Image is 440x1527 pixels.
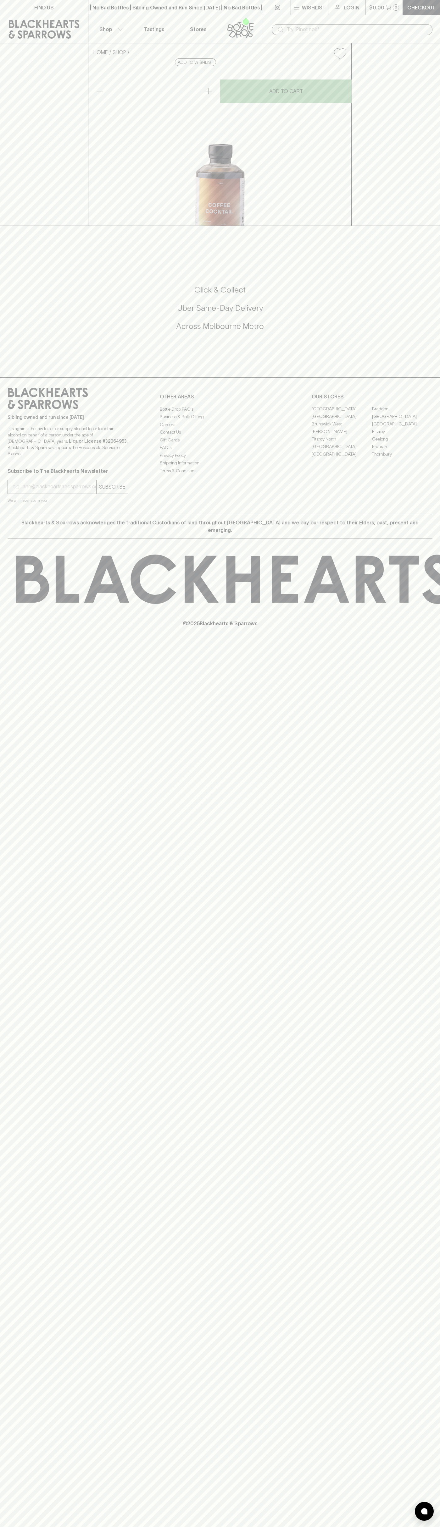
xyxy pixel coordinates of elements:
[176,15,220,43] a: Stores
[372,435,432,443] a: Geelong
[312,428,372,435] a: [PERSON_NAME]
[407,4,436,11] p: Checkout
[69,439,127,444] strong: Liquor License #32064953
[190,25,206,33] p: Stores
[99,25,112,33] p: Shop
[144,25,164,33] p: Tastings
[160,413,281,421] a: Business & Bulk Gifting
[160,467,281,474] a: Terms & Conditions
[269,87,303,95] p: ADD TO CART
[160,444,281,452] a: FAQ's
[8,467,128,475] p: Subscribe to The Blackhearts Newsletter
[312,451,372,458] a: [GEOGRAPHIC_DATA]
[372,420,432,428] a: [GEOGRAPHIC_DATA]
[8,425,128,457] p: It is against the law to sell or supply alcohol to, or to obtain alcohol on behalf of a person un...
[312,443,372,451] a: [GEOGRAPHIC_DATA]
[302,4,326,11] p: Wishlist
[312,393,432,400] p: OUR STORES
[372,405,432,413] a: Braddon
[160,393,281,400] p: OTHER AREAS
[160,429,281,436] a: Contact Us
[160,459,281,467] a: Shipping Information
[13,482,96,492] input: e.g. jane@blackheartsandsparrows.com.au
[372,413,432,420] a: [GEOGRAPHIC_DATA]
[312,405,372,413] a: [GEOGRAPHIC_DATA]
[175,58,216,66] button: Add to wishlist
[312,413,372,420] a: [GEOGRAPHIC_DATA]
[88,64,351,226] img: 25045.png
[287,25,427,35] input: Try "Pinot noir"
[8,497,128,504] p: We will never spam you
[99,483,125,490] p: SUBSCRIBE
[113,49,126,55] a: SHOP
[8,414,128,420] p: Sibling owned and run since [DATE]
[372,443,432,451] a: Prahran
[132,15,176,43] a: Tastings
[160,452,281,459] a: Privacy Policy
[312,420,372,428] a: Brunswick West
[160,421,281,428] a: Careers
[8,303,432,313] h5: Uber Same-Day Delivery
[8,321,432,331] h5: Across Melbourne Metro
[395,6,397,9] p: 0
[88,15,132,43] button: Shop
[34,4,54,11] p: FIND US
[93,49,108,55] a: HOME
[8,260,432,365] div: Call to action block
[8,285,432,295] h5: Click & Collect
[97,480,128,494] button: SUBSCRIBE
[160,405,281,413] a: Bottle Drop FAQ's
[369,4,384,11] p: $0.00
[344,4,359,11] p: Login
[160,436,281,444] a: Gift Cards
[220,79,352,103] button: ADD TO CART
[12,519,428,534] p: Blackhearts & Sparrows acknowledges the traditional Custodians of land throughout [GEOGRAPHIC_DAT...
[312,435,372,443] a: Fitzroy North
[372,428,432,435] a: Fitzroy
[421,1508,427,1514] img: bubble-icon
[372,451,432,458] a: Thornbury
[331,46,349,62] button: Add to wishlist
